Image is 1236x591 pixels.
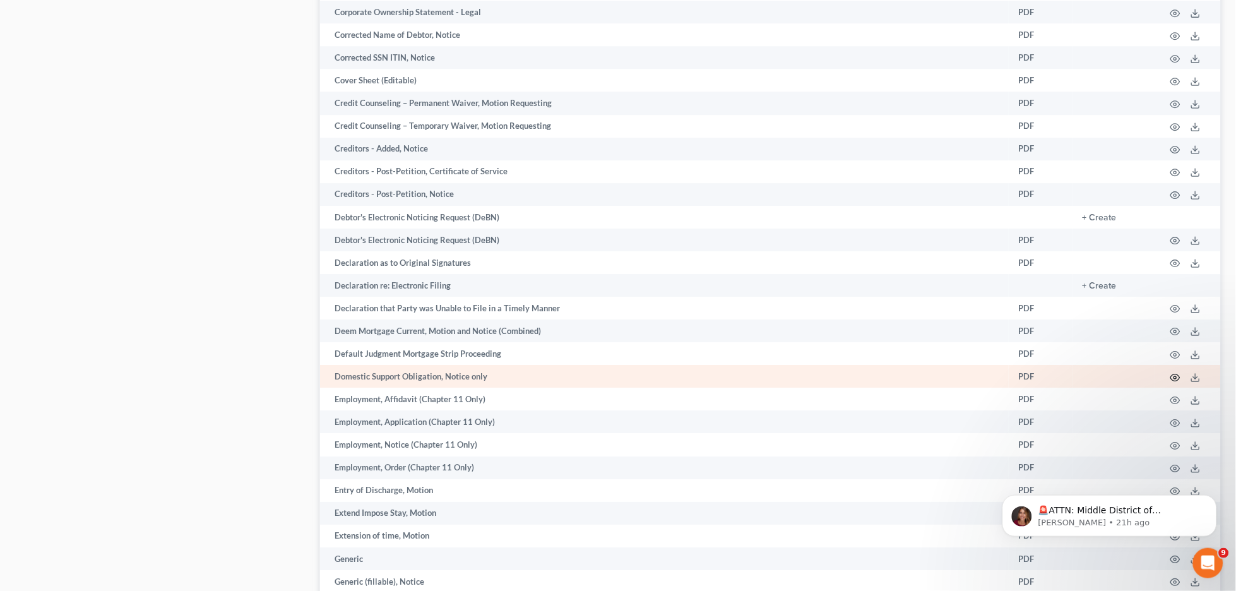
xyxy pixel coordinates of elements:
td: PDF [1009,138,1073,160]
td: Debtor's Electronic Noticing Request (DeBN) [320,229,1009,251]
td: PDF [1009,388,1073,410]
td: Credit Counseling – Permanent Waiver, Motion Requesting [320,92,1009,114]
td: PDF [1009,251,1073,274]
td: Deem Mortgage Current, Motion and Notice (Combined) [320,319,1009,342]
td: PDF [1009,319,1073,342]
td: PDF [1009,183,1073,206]
td: PDF [1009,46,1073,69]
td: Domestic Support Obligation, Notice only [320,365,1009,388]
td: PDF [1009,342,1073,365]
td: PDF [1009,115,1073,138]
td: PDF [1009,160,1073,183]
td: PDF [1009,365,1073,388]
td: Debtor's Electronic Noticing Request (DeBN) [320,206,1009,229]
td: Default Judgment Mortgage Strip Proceeding [320,342,1009,365]
td: Extension of time, Motion [320,525,1009,547]
td: Corrected SSN ITIN, Notice [320,46,1009,69]
td: PDF [1009,69,1073,92]
td: Declaration that Party was Unable to File in a Timely Manner [320,297,1009,319]
td: PDF [1009,23,1073,46]
td: Generic [320,547,1009,570]
td: Declaration as to Original Signatures [320,251,1009,274]
td: Corporate Ownership Statement - Legal [320,1,1009,23]
td: Cover Sheet (Editable) [320,69,1009,92]
td: Declaration re: Electronic Filing [320,274,1009,297]
td: Employment, Notice (Chapter 11 Only) [320,433,1009,456]
iframe: Intercom live chat [1193,548,1223,578]
span: 9 [1219,548,1229,558]
td: PDF [1009,410,1073,433]
button: + Create [1083,213,1117,222]
td: PDF [1009,433,1073,456]
td: PDF [1009,547,1073,570]
td: Extend Impose Stay, Motion [320,502,1009,525]
td: Creditors - Post-Petition, Certificate of Service [320,160,1009,183]
td: Creditors - Added, Notice [320,138,1009,160]
button: + Create [1083,282,1117,290]
td: PDF [1009,457,1073,479]
td: Employment, Order (Chapter 11 Only) [320,457,1009,479]
td: Creditors - Post-Petition, Notice [320,183,1009,206]
td: Corrected Name of Debtor, Notice [320,23,1009,46]
td: Credit Counseling – Temporary Waiver, Motion Requesting [320,115,1009,138]
td: Employment, Affidavit (Chapter 11 Only) [320,388,1009,410]
td: PDF [1009,1,1073,23]
td: PDF [1009,229,1073,251]
td: PDF [1009,297,1073,319]
iframe: Intercom notifications message [983,469,1236,557]
td: Employment, Application (Chapter 11 Only) [320,410,1009,433]
td: Entry of Discharge, Motion [320,479,1009,502]
td: PDF [1009,92,1073,114]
